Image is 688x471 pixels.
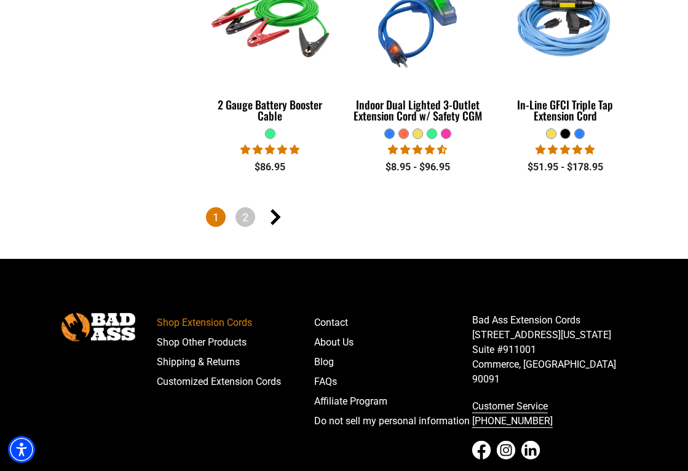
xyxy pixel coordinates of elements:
[157,372,315,392] a: Customized Extension Cords
[265,207,285,227] a: Next page
[157,352,315,372] a: Shipping & Returns
[61,313,135,341] img: Bad Ass Extension Cords
[240,144,299,156] span: 5.00 stars
[314,333,472,352] a: About Us
[314,392,472,411] a: Affiliate Program
[206,207,226,227] span: Page 1
[235,207,255,227] a: Page 2
[521,441,540,459] a: LinkedIn - open in a new tab
[536,144,595,156] span: 5.00 stars
[8,436,35,463] div: Accessibility Menu
[353,160,482,175] div: $8.95 - $96.95
[206,160,335,175] div: $86.95
[206,207,630,229] nav: Pagination
[472,397,630,431] a: call 833-674-1699
[472,441,491,459] a: Facebook - open in a new tab
[157,313,315,333] a: Shop Extension Cords
[500,99,630,121] div: In-Line GFCI Triple Tap Extension Cord
[500,160,630,175] div: $51.95 - $178.95
[472,313,630,387] p: Bad Ass Extension Cords [STREET_ADDRESS][US_STATE] Suite #911001 Commerce, [GEOGRAPHIC_DATA] 90091
[157,333,315,352] a: Shop Other Products
[353,99,482,121] div: Indoor Dual Lighted 3-Outlet Extension Cord w/ Safety CGM
[497,441,515,459] a: Instagram - open in a new tab
[314,372,472,392] a: FAQs
[388,144,447,156] span: 4.33 stars
[314,313,472,333] a: Contact
[206,99,335,121] div: 2 Gauge Battery Booster Cable
[314,352,472,372] a: Blog
[314,411,472,431] a: Do not sell my personal information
